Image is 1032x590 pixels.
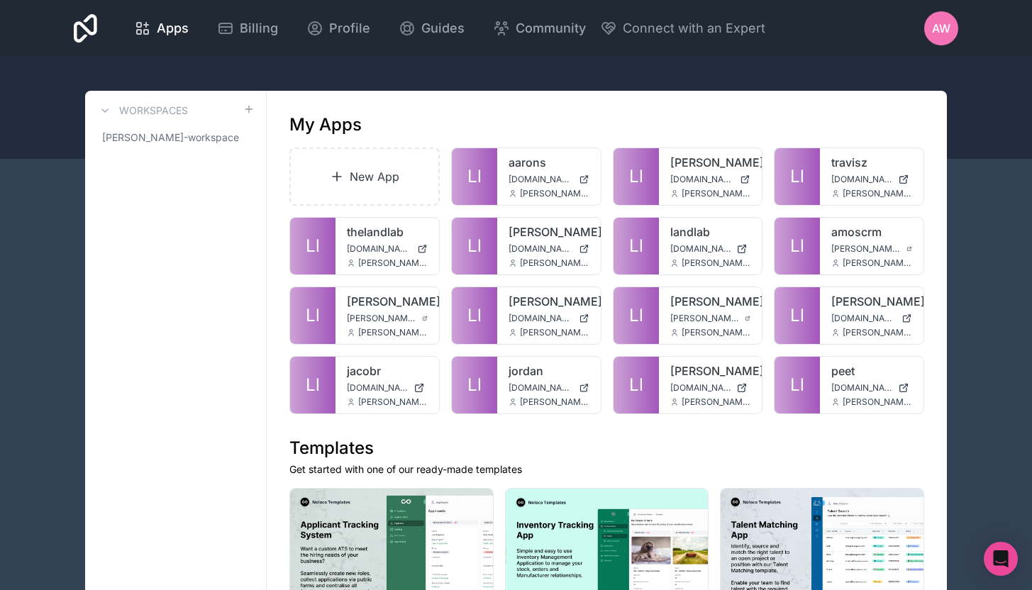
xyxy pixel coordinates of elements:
[467,165,482,188] span: Ll
[670,174,751,185] a: [DOMAIN_NAME]
[347,362,428,379] a: jacobr
[670,174,735,185] span: [DOMAIN_NAME]
[629,304,643,327] span: Ll
[520,257,589,269] span: [PERSON_NAME][EMAIL_ADDRESS][DOMAIN_NAME]
[347,313,428,324] a: [PERSON_NAME][DOMAIN_NAME]
[670,154,751,171] a: [PERSON_NAME]
[358,257,428,269] span: [PERSON_NAME][EMAIL_ADDRESS][DOMAIN_NAME]
[670,243,731,255] span: [DOMAIN_NAME]
[290,218,335,274] a: Ll
[509,243,573,255] span: [DOMAIN_NAME]
[452,357,497,413] a: Ll
[831,243,901,255] span: [PERSON_NAME][DOMAIN_NAME]
[614,357,659,413] a: Ll
[306,235,320,257] span: Ll
[509,362,589,379] a: jordan
[157,18,189,38] span: Apps
[347,293,428,310] a: [PERSON_NAME]
[509,293,589,310] a: [PERSON_NAME]
[206,13,289,44] a: Billing
[509,313,573,324] span: [DOMAIN_NAME]
[790,235,804,257] span: Ll
[831,243,912,255] a: [PERSON_NAME][DOMAIN_NAME]
[509,313,589,324] a: [DOMAIN_NAME]
[509,174,589,185] a: [DOMAIN_NAME]
[289,113,362,136] h1: My Apps
[790,304,804,327] span: Ll
[509,174,573,185] span: [DOMAIN_NAME]
[452,148,497,205] a: Ll
[452,218,497,274] a: Ll
[682,188,751,199] span: [PERSON_NAME][EMAIL_ADDRESS][DOMAIN_NAME]
[614,148,659,205] a: Ll
[509,243,589,255] a: [DOMAIN_NAME]
[289,147,440,206] a: New App
[831,174,912,185] a: [DOMAIN_NAME]
[614,218,659,274] a: Ll
[421,18,465,38] span: Guides
[290,287,335,344] a: Ll
[629,374,643,396] span: Ll
[843,396,912,408] span: [PERSON_NAME][EMAIL_ADDRESS][DOMAIN_NAME]
[96,125,255,150] a: [PERSON_NAME]-workspace
[358,396,428,408] span: [PERSON_NAME][EMAIL_ADDRESS][DOMAIN_NAME]
[775,148,820,205] a: Ll
[347,382,428,394] a: [DOMAIN_NAME]
[775,357,820,413] a: Ll
[629,165,643,188] span: Ll
[509,382,573,394] span: [DOMAIN_NAME]
[347,243,411,255] span: [DOMAIN_NAME]
[682,327,751,338] span: [PERSON_NAME][EMAIL_ADDRESS][DOMAIN_NAME]
[482,13,597,44] a: Community
[831,174,892,185] span: [DOMAIN_NAME]
[295,13,382,44] a: Profile
[240,18,278,38] span: Billing
[358,327,428,338] span: [PERSON_NAME][EMAIL_ADDRESS][DOMAIN_NAME]
[516,18,586,38] span: Community
[831,382,912,394] a: [DOMAIN_NAME]
[290,357,335,413] a: Ll
[347,243,428,255] a: [DOMAIN_NAME]
[670,243,751,255] a: [DOMAIN_NAME]
[509,382,589,394] a: [DOMAIN_NAME]
[843,327,912,338] span: [PERSON_NAME][EMAIL_ADDRESS][DOMAIN_NAME]
[289,462,924,477] p: Get started with one of our ready-made templates
[775,287,820,344] a: Ll
[347,223,428,240] a: thelandlab
[790,374,804,396] span: Ll
[831,382,892,394] span: [DOMAIN_NAME]
[614,287,659,344] a: Ll
[670,293,751,310] a: [PERSON_NAME]
[600,18,765,38] button: Connect with an Expert
[347,313,416,324] span: [PERSON_NAME][DOMAIN_NAME]
[831,223,912,240] a: amoscrm
[670,313,751,324] a: [PERSON_NAME][DOMAIN_NAME]
[831,313,912,324] a: [DOMAIN_NAME]
[670,382,731,394] span: [DOMAIN_NAME]
[509,223,589,240] a: [PERSON_NAME]
[520,396,589,408] span: [PERSON_NAME][EMAIL_ADDRESS][DOMAIN_NAME]
[387,13,476,44] a: Guides
[467,374,482,396] span: Ll
[843,188,912,199] span: [PERSON_NAME][EMAIL_ADDRESS][DOMAIN_NAME]
[831,313,896,324] span: [DOMAIN_NAME]
[629,235,643,257] span: Ll
[520,188,589,199] span: [PERSON_NAME][EMAIL_ADDRESS][DOMAIN_NAME]
[289,437,924,460] h1: Templates
[682,396,751,408] span: [PERSON_NAME][EMAIL_ADDRESS][DOMAIN_NAME]
[119,104,188,118] h3: Workspaces
[670,362,751,379] a: [PERSON_NAME]
[102,130,239,145] span: [PERSON_NAME]-workspace
[623,18,765,38] span: Connect with an Expert
[775,218,820,274] a: Ll
[831,293,912,310] a: [PERSON_NAME]
[329,18,370,38] span: Profile
[452,287,497,344] a: Ll
[670,313,740,324] span: [PERSON_NAME][DOMAIN_NAME]
[467,235,482,257] span: Ll
[306,374,320,396] span: Ll
[984,542,1018,576] div: Open Intercom Messenger
[790,165,804,188] span: Ll
[843,257,912,269] span: [PERSON_NAME][EMAIL_ADDRESS][DOMAIN_NAME]
[682,257,751,269] span: [PERSON_NAME][EMAIL_ADDRESS][DOMAIN_NAME]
